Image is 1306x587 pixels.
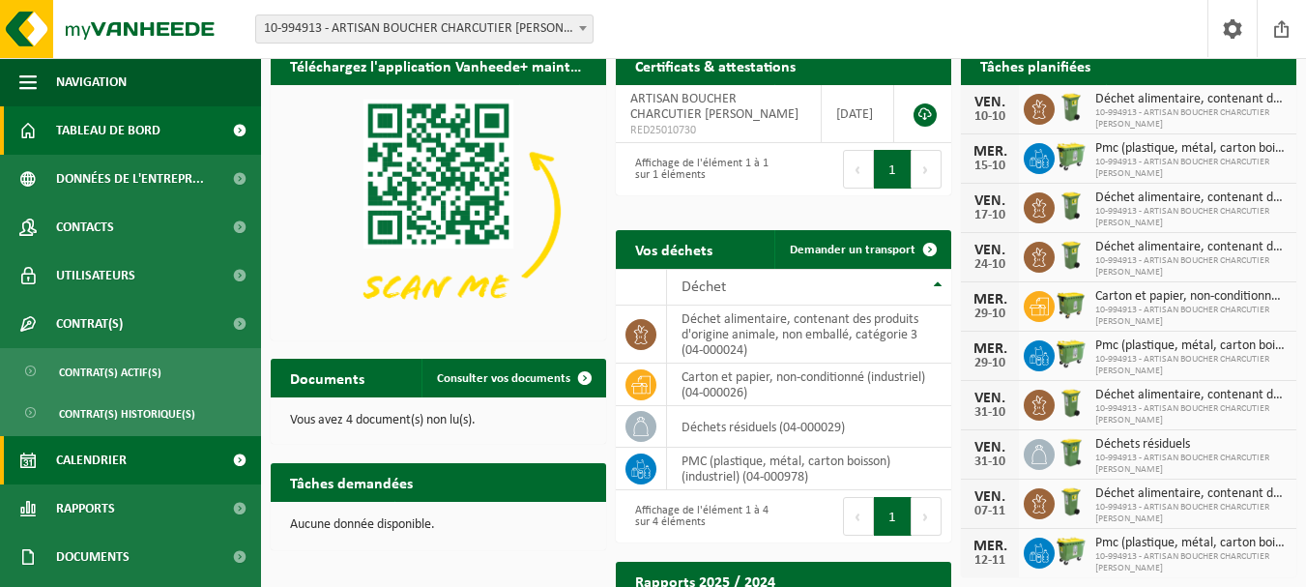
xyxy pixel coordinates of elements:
[56,436,127,484] span: Calendrier
[971,341,1009,357] div: MER.
[971,292,1009,308] div: MER.
[5,353,256,390] a: Contrat(s) actif(s)
[971,144,1009,160] div: MER.
[616,230,732,268] h2: Vos déchets
[971,308,1009,321] div: 29-10
[971,440,1009,455] div: VEN.
[616,46,815,84] h2: Certificats & attestations
[682,279,726,295] span: Déchet
[1095,206,1287,229] span: 10-994913 - ARTISAN BOUCHER CHARCUTIER [PERSON_NAME]
[256,15,593,43] span: 10-994913 - ARTISAN BOUCHER CHARCUTIER MYRIAM DELHAYE - XHENDELESSE
[1095,502,1287,525] span: 10-994913 - ARTISAN BOUCHER CHARCUTIER [PERSON_NAME]
[5,395,256,431] a: Contrat(s) historique(s)
[774,230,949,269] a: Demander un transport
[971,357,1009,370] div: 29-10
[971,554,1009,568] div: 12-11
[421,359,604,397] a: Consulter vos documents
[912,150,942,189] button: Next
[56,203,114,251] span: Contacts
[1055,91,1088,124] img: WB-0140-HPE-GN-50
[1095,486,1287,502] span: Déchet alimentaire, contenant des produits d'origine animale, non emballé, catég...
[843,150,874,189] button: Previous
[822,85,894,143] td: [DATE]
[56,533,130,581] span: Documents
[1095,536,1287,551] span: Pmc (plastique, métal, carton boisson) (industriel)
[59,396,195,432] span: Contrat(s) historique(s)
[1095,92,1287,107] span: Déchet alimentaire, contenant des produits d'origine animale, non emballé, catég...
[971,110,1009,124] div: 10-10
[630,123,806,138] span: RED25010730
[271,46,606,84] h2: Téléchargez l'application Vanheede+ maintenant!
[1095,437,1287,453] span: Déchets résiduels
[1055,535,1088,568] img: WB-0660-HPE-GN-50
[1055,436,1088,469] img: WB-0240-HPE-GN-50
[56,484,115,533] span: Rapports
[1095,453,1287,476] span: 10-994913 - ARTISAN BOUCHER CHARCUTIER [PERSON_NAME]
[625,148,774,191] div: Affichage de l'élément 1 à 1 sur 1 éléments
[1095,289,1287,305] span: Carton et papier, non-conditionné (industriel)
[56,106,160,155] span: Tableau de bord
[1055,190,1088,222] img: WB-0140-HPE-GN-50
[625,495,774,538] div: Affichage de l'élément 1 à 4 sur 4 éléments
[971,489,1009,505] div: VEN.
[1055,140,1088,173] img: WB-0660-HPE-GN-50
[271,463,432,501] h2: Tâches demandées
[1055,485,1088,518] img: WB-0140-HPE-GN-50
[290,518,587,532] p: Aucune donnée disponible.
[790,244,915,256] span: Demander un transport
[290,414,587,427] p: Vous avez 4 document(s) non lu(s).
[971,391,1009,406] div: VEN.
[271,359,384,396] h2: Documents
[667,406,951,448] td: déchets résiduels (04-000029)
[667,364,951,406] td: carton et papier, non-conditionné (industriel) (04-000026)
[971,193,1009,209] div: VEN.
[1095,141,1287,157] span: Pmc (plastique, métal, carton boisson) (industriel)
[971,209,1009,222] div: 17-10
[667,306,951,364] td: déchet alimentaire, contenant des produits d'origine animale, non emballé, catégorie 3 (04-000024)
[874,497,912,536] button: 1
[971,505,1009,518] div: 07-11
[437,372,570,385] span: Consulter vos documents
[1095,403,1287,426] span: 10-994913 - ARTISAN BOUCHER CHARCUTIER [PERSON_NAME]
[1095,388,1287,403] span: Déchet alimentaire, contenant des produits d'origine animale, non emballé, catég...
[961,46,1110,84] h2: Tâches planifiées
[1095,107,1287,131] span: 10-994913 - ARTISAN BOUCHER CHARCUTIER [PERSON_NAME]
[56,251,135,300] span: Utilisateurs
[1095,551,1287,574] span: 10-994913 - ARTISAN BOUCHER CHARCUTIER [PERSON_NAME]
[630,92,798,122] span: ARTISAN BOUCHER CHARCUTIER [PERSON_NAME]
[1055,239,1088,272] img: WB-0140-HPE-GN-50
[1095,255,1287,279] span: 10-994913 - ARTISAN BOUCHER CHARCUTIER [PERSON_NAME]
[56,300,123,348] span: Contrat(s)
[56,58,127,106] span: Navigation
[971,243,1009,258] div: VEN.
[843,497,874,536] button: Previous
[1095,157,1287,180] span: 10-994913 - ARTISAN BOUCHER CHARCUTIER [PERSON_NAME]
[667,448,951,490] td: PMC (plastique, métal, carton boisson) (industriel) (04-000978)
[271,85,606,337] img: Download de VHEPlus App
[1055,288,1088,321] img: WB-1100-HPE-GN-50
[1095,338,1287,354] span: Pmc (plastique, métal, carton boisson) (industriel)
[1055,338,1088,370] img: WB-0660-HPE-GN-50
[1095,240,1287,255] span: Déchet alimentaire, contenant des produits d'origine animale, non emballé, catég...
[912,497,942,536] button: Next
[1095,191,1287,206] span: Déchet alimentaire, contenant des produits d'origine animale, non emballé, catég...
[971,95,1009,110] div: VEN.
[971,539,1009,554] div: MER.
[971,258,1009,272] div: 24-10
[971,160,1009,173] div: 15-10
[255,15,594,44] span: 10-994913 - ARTISAN BOUCHER CHARCUTIER MYRIAM DELHAYE - XHENDELESSE
[971,406,1009,420] div: 31-10
[1055,387,1088,420] img: WB-0140-HPE-GN-50
[1095,305,1287,328] span: 10-994913 - ARTISAN BOUCHER CHARCUTIER [PERSON_NAME]
[971,455,1009,469] div: 31-10
[874,150,912,189] button: 1
[56,155,204,203] span: Données de l'entrepr...
[1095,354,1287,377] span: 10-994913 - ARTISAN BOUCHER CHARCUTIER [PERSON_NAME]
[59,354,161,391] span: Contrat(s) actif(s)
